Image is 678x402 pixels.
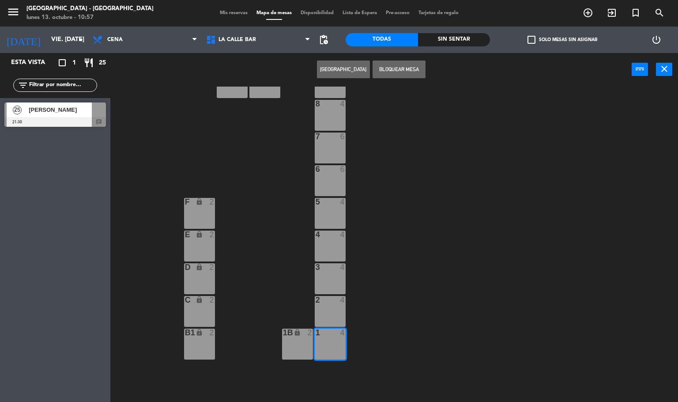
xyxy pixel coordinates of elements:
[13,106,22,114] span: 25
[210,329,215,337] div: 2
[99,58,106,68] span: 25
[630,8,641,18] i: turned_in_not
[28,80,97,90] input: Filtrar por nombre...
[196,329,203,336] i: lock
[606,8,617,18] i: exit_to_app
[340,198,346,206] div: 4
[196,263,203,271] i: lock
[75,34,86,45] i: arrow_drop_down
[196,198,203,205] i: lock
[527,36,535,44] span: check_box_outline_blank
[210,296,215,304] div: 2
[338,11,381,15] span: Lista de Espera
[340,296,346,304] div: 4
[527,36,597,44] label: Solo mesas sin asignar
[308,329,313,337] div: 2
[218,37,256,43] span: La Calle Bar
[7,5,20,22] button: menu
[7,5,20,19] i: menu
[29,105,92,114] span: [PERSON_NAME]
[294,329,301,336] i: lock
[583,8,593,18] i: add_circle_outline
[659,64,670,74] i: close
[414,11,463,15] span: Tarjetas de regalo
[83,57,94,68] i: restaurant
[654,8,665,18] i: search
[632,63,648,76] button: power_input
[346,33,418,46] div: Todas
[107,37,123,43] span: Cena
[210,198,215,206] div: 2
[210,231,215,239] div: 2
[340,231,346,239] div: 4
[418,33,490,46] div: Sin sentar
[210,263,215,271] div: 2
[635,64,645,74] i: power_input
[340,100,346,108] div: 4
[196,231,203,238] i: lock
[340,133,346,140] div: 6
[4,57,64,68] div: Esta vista
[72,58,76,68] span: 1
[252,11,296,15] span: Mapa de mesas
[196,296,203,303] i: lock
[340,329,346,337] div: 4
[381,11,414,15] span: Pre-acceso
[318,34,329,45] span: pending_actions
[651,34,662,45] i: power_settings_new
[296,11,338,15] span: Disponibilidad
[340,165,346,173] div: 6
[215,11,252,15] span: Mis reservas
[26,13,154,22] div: lunes 13. octubre - 10:57
[656,63,672,76] button: close
[373,61,426,78] button: Bloquear Mesa
[317,61,370,78] button: [GEOGRAPHIC_DATA]
[18,80,28,91] i: filter_list
[57,57,68,68] i: crop_square
[340,263,346,271] div: 4
[26,4,154,13] div: [GEOGRAPHIC_DATA] - [GEOGRAPHIC_DATA]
